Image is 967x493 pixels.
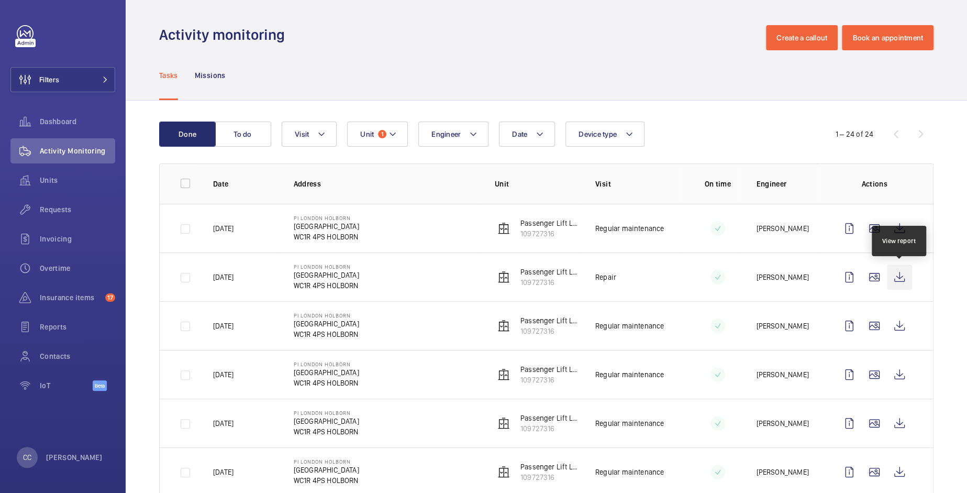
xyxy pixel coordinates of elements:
[294,264,359,270] p: PI London Holborn
[497,466,510,478] img: elevator.svg
[595,272,616,282] p: Repair
[46,452,103,463] p: [PERSON_NAME]
[520,413,579,423] p: Passenger Lift Left Hand
[696,179,739,189] p: On time
[431,130,461,138] span: Engineer
[520,315,579,326] p: Passenger Lift Left Hand
[756,467,808,477] p: [PERSON_NAME]
[39,74,59,85] span: Filters
[497,417,510,430] img: elevator.svg
[213,223,234,234] p: [DATE]
[93,380,107,391] span: Beta
[378,130,386,138] span: 1
[294,475,359,486] p: WC1R 4PS HOLBORN
[595,369,664,380] p: Regular maintenance
[294,378,359,388] p: WC1R 4PS HOLBORN
[195,70,226,81] p: Missions
[40,204,115,215] span: Requests
[213,467,234,477] p: [DATE]
[842,25,933,50] button: Book an appointment
[756,321,808,331] p: [PERSON_NAME]
[360,130,374,138] span: Unit
[23,452,31,463] p: CC
[294,221,359,232] p: [GEOGRAPHIC_DATA]
[595,179,679,189] p: Visit
[756,418,808,429] p: [PERSON_NAME]
[295,130,309,138] span: Visit
[213,369,234,380] p: [DATE]
[40,380,93,391] span: IoT
[565,122,644,147] button: Device type
[159,70,178,81] p: Tasks
[294,312,359,319] p: PI London Holborn
[294,280,359,291] p: WC1R 4PS HOLBORN
[520,472,579,483] p: 109727316
[520,218,579,228] p: Passenger Lift Left Hand
[294,465,359,475] p: [GEOGRAPHIC_DATA]
[579,130,617,138] span: Device type
[213,321,234,331] p: [DATE]
[40,116,115,127] span: Dashboard
[40,175,115,185] span: Units
[756,179,820,189] p: Engineer
[40,292,101,303] span: Insurance items
[213,418,234,429] p: [DATE]
[497,368,510,381] img: elevator.svg
[520,375,579,385] p: 109727316
[595,223,664,234] p: Regular maintenance
[595,321,664,331] p: Regular maintenance
[520,462,579,472] p: Passenger Lift Left Hand
[756,369,808,380] p: [PERSON_NAME]
[294,458,359,465] p: PI London Holborn
[294,319,359,329] p: [GEOGRAPHIC_DATA]
[495,179,579,189] p: Unit
[497,222,510,235] img: elevator.svg
[497,320,510,332] img: elevator.svg
[520,277,579,288] p: 109727316
[595,418,664,429] p: Regular maintenance
[520,228,579,239] p: 109727316
[756,223,808,234] p: [PERSON_NAME]
[294,270,359,280] p: [GEOGRAPHIC_DATA]
[499,122,555,147] button: Date
[595,467,664,477] p: Regular maintenance
[512,130,527,138] span: Date
[294,329,359,339] p: WC1R 4PS HOLBORN
[837,179,912,189] p: Actions
[520,364,579,375] p: Passenger Lift Left Hand
[836,129,873,139] div: 1 – 24 of 24
[40,234,115,244] span: Invoicing
[520,267,579,277] p: Passenger Lift Left Hand
[213,272,234,282] p: [DATE]
[10,67,115,92] button: Filters
[347,122,408,147] button: Unit1
[40,322,115,332] span: Reports
[294,361,359,367] p: PI London Holborn
[497,271,510,283] img: elevator.svg
[159,25,291,45] h1: Activity monitoring
[766,25,838,50] button: Create a callout
[882,236,916,246] div: View report
[40,146,115,156] span: Activity Monitoring
[294,179,478,189] p: Address
[294,215,359,221] p: PI London Holborn
[294,367,359,378] p: [GEOGRAPHIC_DATA]
[294,426,359,437] p: WC1R 4PS HOLBORN
[213,179,277,189] p: Date
[294,410,359,416] p: PI London Holborn
[418,122,488,147] button: Engineer
[215,122,271,147] button: To do
[520,326,579,336] p: 109727316
[105,293,115,302] span: 17
[40,351,115,361] span: Contacts
[282,122,337,147] button: Visit
[294,416,359,426] p: [GEOGRAPHIC_DATA]
[294,232,359,242] p: WC1R 4PS HOLBORN
[520,423,579,434] p: 109727316
[40,263,115,273] span: Overtime
[756,272,808,282] p: [PERSON_NAME]
[159,122,216,147] button: Done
